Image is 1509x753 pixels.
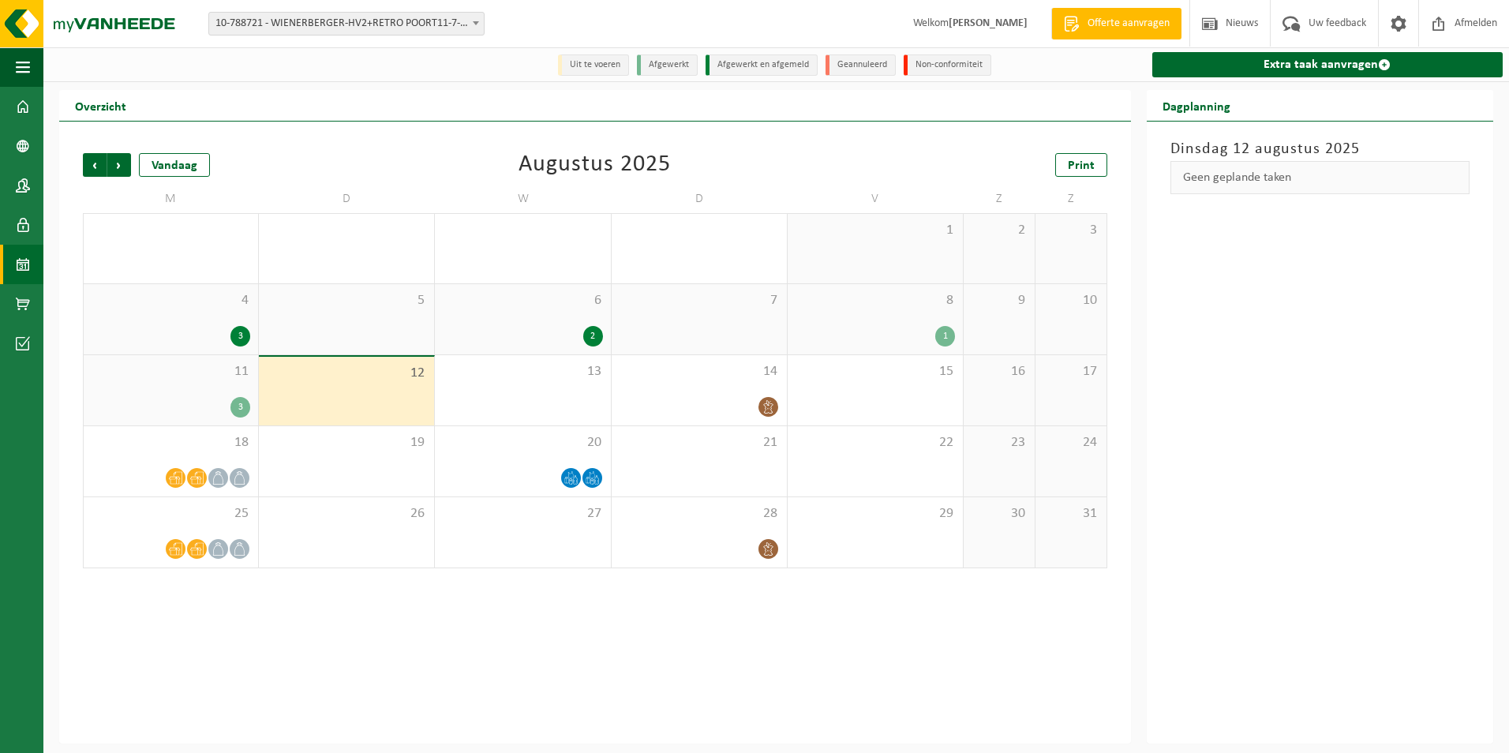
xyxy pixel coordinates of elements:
[583,326,603,347] div: 2
[972,222,1027,239] span: 2
[1055,153,1107,177] a: Print
[92,434,250,451] span: 18
[1152,52,1503,77] a: Extra taak aanvragen
[796,505,955,523] span: 29
[1043,222,1099,239] span: 3
[972,363,1027,380] span: 16
[904,54,991,76] li: Non-conformiteit
[267,434,426,451] span: 19
[519,153,671,177] div: Augustus 2025
[972,434,1027,451] span: 23
[826,54,896,76] li: Geannuleerd
[1170,161,1470,194] div: Geen geplande taken
[59,90,142,121] h2: Overzicht
[443,505,602,523] span: 27
[1068,159,1095,172] span: Print
[972,292,1027,309] span: 9
[92,505,250,523] span: 25
[1043,434,1099,451] span: 24
[230,397,250,418] div: 3
[972,505,1027,523] span: 30
[267,505,426,523] span: 26
[964,185,1035,213] td: Z
[558,54,629,76] li: Uit te voeren
[788,185,964,213] td: V
[1043,505,1099,523] span: 31
[1051,8,1181,39] a: Offerte aanvragen
[267,292,426,309] span: 5
[796,434,955,451] span: 22
[949,17,1028,29] strong: [PERSON_NAME]
[1035,185,1107,213] td: Z
[1084,16,1174,32] span: Offerte aanvragen
[612,185,788,213] td: D
[139,153,210,177] div: Vandaag
[208,12,485,36] span: 10-788721 - WIENERBERGER-HV2+RETRO POORT11-7-DIVISIE KORTEMARK - KORTEMARK
[259,185,435,213] td: D
[267,365,426,382] span: 12
[1043,363,1099,380] span: 17
[435,185,611,213] td: W
[209,13,484,35] span: 10-788721 - WIENERBERGER-HV2+RETRO POORT11-7-DIVISIE KORTEMARK - KORTEMARK
[1170,137,1470,161] h3: Dinsdag 12 augustus 2025
[443,363,602,380] span: 13
[620,292,779,309] span: 7
[1147,90,1246,121] h2: Dagplanning
[796,292,955,309] span: 8
[620,505,779,523] span: 28
[92,292,250,309] span: 4
[83,185,259,213] td: M
[107,153,131,177] span: Volgende
[230,326,250,347] div: 3
[935,326,955,347] div: 1
[1043,292,1099,309] span: 10
[443,292,602,309] span: 6
[796,363,955,380] span: 15
[620,363,779,380] span: 14
[83,153,107,177] span: Vorige
[92,363,250,380] span: 11
[796,222,955,239] span: 1
[637,54,698,76] li: Afgewerkt
[443,434,602,451] span: 20
[620,434,779,451] span: 21
[706,54,818,76] li: Afgewerkt en afgemeld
